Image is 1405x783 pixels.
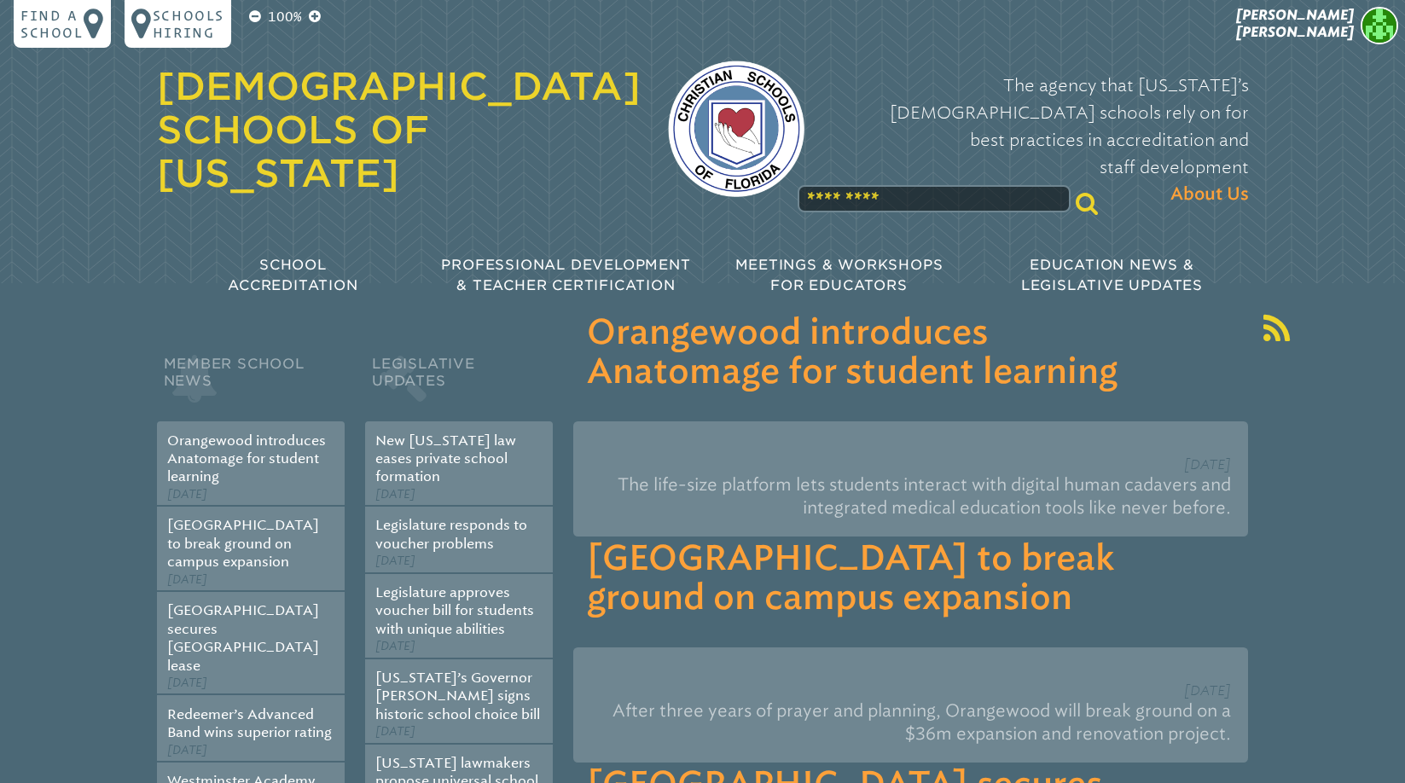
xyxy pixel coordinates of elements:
[167,602,319,673] a: [GEOGRAPHIC_DATA] secures [GEOGRAPHIC_DATA] lease
[167,676,207,690] span: [DATE]
[1184,682,1231,699] span: [DATE]
[167,432,326,485] a: Orangewood introduces Anatomage for student learning
[167,487,207,502] span: [DATE]
[375,670,540,722] a: [US_STATE]’s Governor [PERSON_NAME] signs historic school choice bill
[264,7,305,27] p: 100%
[375,517,527,551] a: Legislature responds to voucher problems
[1021,257,1203,293] span: Education News & Legislative Updates
[365,351,553,421] h2: Legislative Updates
[167,572,207,587] span: [DATE]
[375,487,415,502] span: [DATE]
[587,540,1234,618] h3: [GEOGRAPHIC_DATA] to break ground on campus expansion
[590,467,1231,526] p: The life-size platform lets students interact with digital human cadavers and integrated medical ...
[587,314,1234,392] h3: Orangewood introduces Anatomage for student learning
[167,706,332,740] a: Redeemer’s Advanced Band wins superior rating
[375,554,415,568] span: [DATE]
[228,257,357,293] span: School Accreditation
[441,257,690,293] span: Professional Development & Teacher Certification
[153,7,224,41] p: Schools Hiring
[375,639,415,653] span: [DATE]
[832,72,1249,208] p: The agency that [US_STATE]’s [DEMOGRAPHIC_DATA] schools rely on for best practices in accreditati...
[375,584,534,637] a: Legislature approves voucher bill for students with unique abilities
[375,432,516,485] a: New [US_STATE] law eases private school formation
[157,351,345,421] h2: Member School News
[167,517,319,570] a: [GEOGRAPHIC_DATA] to break ground on campus expansion
[668,61,804,197] img: csf-logo-web-colors.png
[590,693,1231,752] p: After three years of prayer and planning, Orangewood will break ground on a $36m expansion and re...
[20,7,84,41] p: Find a school
[735,257,943,293] span: Meetings & Workshops for Educators
[167,743,207,757] span: [DATE]
[1236,7,1354,40] span: [PERSON_NAME] [PERSON_NAME]
[375,724,415,739] span: [DATE]
[1361,7,1398,44] img: 91ec4dec541e8aadac0654f2b8fb95f1
[1170,181,1249,208] span: About Us
[157,64,641,195] a: [DEMOGRAPHIC_DATA] Schools of [US_STATE]
[1184,456,1231,473] span: [DATE]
